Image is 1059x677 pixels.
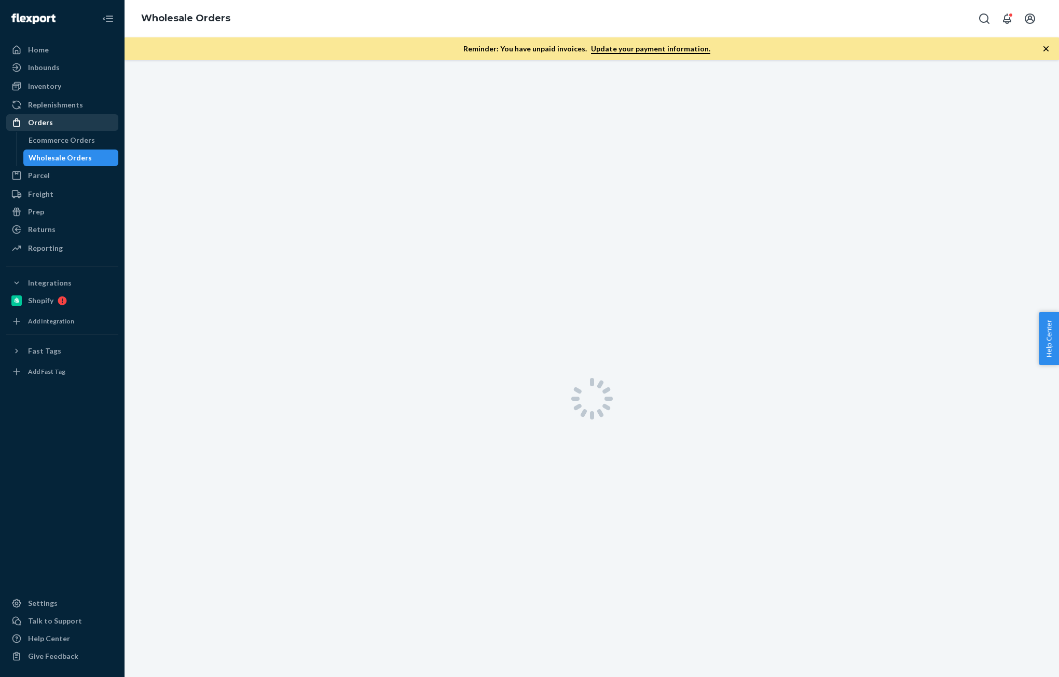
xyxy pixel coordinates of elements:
a: Talk to Support [6,613,118,629]
div: Wholesale Orders [29,153,92,163]
a: Freight [6,186,118,202]
div: Help Center [28,633,70,644]
button: Open account menu [1020,8,1040,29]
a: Add Fast Tag [6,363,118,380]
div: Integrations [28,278,72,288]
a: Parcel [6,167,118,184]
button: Integrations [6,275,118,291]
a: Help Center [6,630,118,647]
a: Wholesale Orders [23,150,119,166]
a: Inbounds [6,59,118,76]
div: Add Fast Tag [28,367,65,376]
div: Inventory [28,81,61,91]
div: Ecommerce Orders [29,135,95,145]
div: Reporting [28,243,63,253]
button: Give Feedback [6,648,118,665]
div: Settings [28,598,58,608]
a: Reporting [6,240,118,256]
div: Add Integration [28,317,74,326]
div: Shopify [28,295,53,306]
div: Returns [28,224,56,235]
button: Open Search Box [974,8,995,29]
div: Talk to Support [28,616,82,626]
a: Wholesale Orders [141,12,230,24]
div: Prep [28,207,44,217]
div: Replenishments [28,100,83,110]
div: Freight [28,189,53,199]
p: Reminder: You have unpaid invoices. [463,44,710,54]
img: Flexport logo [11,13,56,24]
div: Parcel [28,170,50,181]
a: Orders [6,114,118,131]
div: Fast Tags [28,346,61,356]
ol: breadcrumbs [133,4,239,34]
div: Home [28,45,49,55]
a: Home [6,42,118,58]
a: Returns [6,221,118,238]
a: Inventory [6,78,118,94]
a: Update your payment information. [591,44,710,54]
a: Ecommerce Orders [23,132,119,148]
a: Prep [6,204,118,220]
div: Inbounds [28,62,60,73]
div: Orders [28,117,53,128]
a: Replenishments [6,97,118,113]
button: Fast Tags [6,343,118,359]
a: Settings [6,595,118,612]
a: Add Integration [6,313,118,330]
button: Open notifications [997,8,1017,29]
a: Shopify [6,292,118,309]
div: Give Feedback [28,651,78,661]
button: Close Navigation [98,8,118,29]
button: Help Center [1039,312,1059,365]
